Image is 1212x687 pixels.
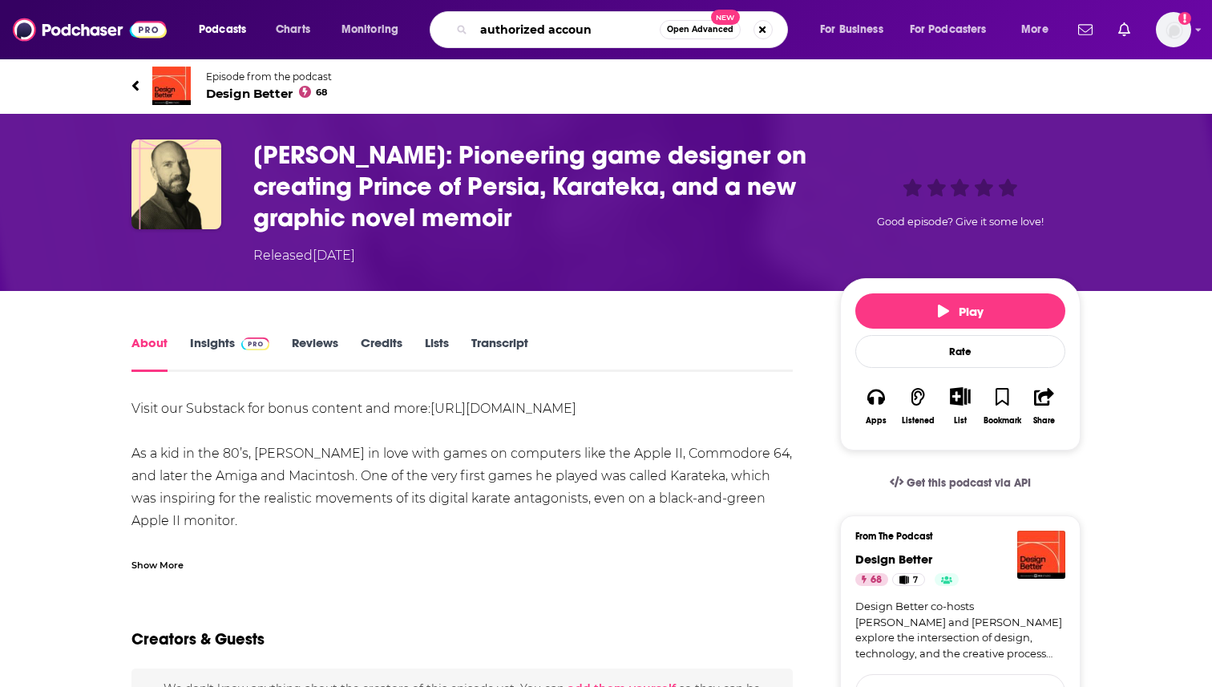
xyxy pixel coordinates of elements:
[855,335,1065,368] div: Rate
[1072,16,1099,43] a: Show notifications dropdown
[943,387,976,405] button: Show More Button
[131,139,221,229] img: Jordan Mechner: Pioneering game designer on creating Prince of Persia, Karateka, and a new graphi...
[892,573,925,586] a: 7
[711,10,740,25] span: New
[445,11,803,48] div: Search podcasts, credits, & more...
[206,71,332,83] span: Episode from the podcast
[871,572,882,588] span: 68
[1010,17,1069,42] button: open menu
[131,67,1081,105] a: Design BetterEpisode from the podcastDesign Better68
[13,14,167,45] img: Podchaser - Follow, Share and Rate Podcasts
[131,629,265,649] h2: Creators & Guests
[241,337,269,350] img: Podchaser Pro
[667,26,733,34] span: Open Advanced
[190,335,269,372] a: InsightsPodchaser Pro
[855,531,1052,542] h3: From The Podcast
[253,139,814,233] h1: Jordan Mechner: Pioneering game designer on creating Prince of Persia, Karateka, and a new graphi...
[981,377,1023,435] button: Bookmark
[1024,377,1065,435] button: Share
[265,17,320,42] a: Charts
[855,573,888,586] a: 68
[877,216,1044,228] span: Good episode? Give it some love!
[1156,12,1191,47] button: Show profile menu
[292,335,338,372] a: Reviews
[188,17,267,42] button: open menu
[361,335,402,372] a: Credits
[897,377,939,435] button: Listened
[902,416,935,426] div: Listened
[276,18,310,41] span: Charts
[253,246,355,265] div: Released [DATE]
[910,18,987,41] span: For Podcasters
[152,67,191,105] img: Design Better
[199,18,246,41] span: Podcasts
[954,415,967,426] div: List
[820,18,883,41] span: For Business
[1178,12,1191,25] svg: Add a profile image
[131,335,168,372] a: About
[1156,12,1191,47] img: User Profile
[855,377,897,435] button: Apps
[1156,12,1191,47] span: Logged in as cmand-s
[1021,18,1048,41] span: More
[939,377,981,435] div: Show More ButtonList
[984,416,1021,426] div: Bookmark
[855,552,932,567] a: Design Better
[330,17,419,42] button: open menu
[1017,531,1065,579] img: Design Better
[341,18,398,41] span: Monitoring
[660,20,741,39] button: Open AdvancedNew
[316,89,327,96] span: 68
[425,335,449,372] a: Lists
[1033,416,1055,426] div: Share
[907,476,1031,490] span: Get this podcast via API
[430,401,576,416] a: [URL][DOMAIN_NAME]
[855,599,1065,661] a: Design Better co-hosts [PERSON_NAME] and [PERSON_NAME] explore the intersection of design, techno...
[855,293,1065,329] button: Play
[913,572,918,588] span: 7
[899,17,1010,42] button: open menu
[471,335,528,372] a: Transcript
[938,304,984,319] span: Play
[866,416,887,426] div: Apps
[1112,16,1137,43] a: Show notifications dropdown
[809,17,903,42] button: open menu
[474,17,660,42] input: Search podcasts, credits, & more...
[206,86,332,101] span: Design Better
[877,463,1044,503] a: Get this podcast via API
